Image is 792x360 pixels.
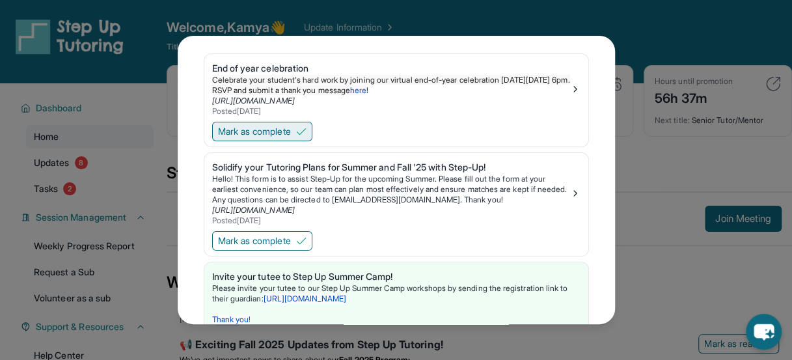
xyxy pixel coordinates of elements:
p: Please invite your tutee to our Step Up Summer Camp workshops by sending the registration link to... [212,283,580,304]
a: [URL][DOMAIN_NAME] [212,96,295,105]
span: Mark as complete [218,125,291,138]
div: Posted [DATE] [212,106,570,117]
a: [URL][DOMAIN_NAME] [264,294,346,303]
a: [URL][DOMAIN_NAME] [212,205,295,215]
button: Mark as complete [212,231,312,251]
button: chat-button [746,314,782,350]
span: Mark as complete [218,234,291,247]
p: ! [212,75,570,96]
a: Solidify your Tutoring Plans for Summer and Fall '25 with Step-Up!Hello! This form is to assist S... [204,153,588,228]
div: Posted [DATE] [212,215,570,226]
img: Mark as complete [296,236,307,246]
a: End of year celebrationCelebrate your student's hard work by joining our virtual end-of-year cele... [204,54,588,119]
a: Invite your tutee to Step Up Summer Camp!Please invite your tutee to our Step Up Summer Camp work... [204,262,588,348]
p: Hello! This form is to assist Step-Up for the upcoming Summer. Please fill out the form at your e... [212,174,570,205]
div: Solidify your Tutoring Plans for Summer and Fall '25 with Step-Up! [212,161,570,174]
span: Thank you! [212,314,251,324]
img: Mark as complete [296,126,307,137]
div: End of year celebration [212,62,570,75]
span: Celebrate your student's hard work by joining our virtual end-of-year celebration [DATE][DATE] 6p... [212,75,572,95]
div: Invite your tutee to Step Up Summer Camp! [212,270,580,283]
a: here [350,85,366,95]
button: Mark as complete [212,122,312,141]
